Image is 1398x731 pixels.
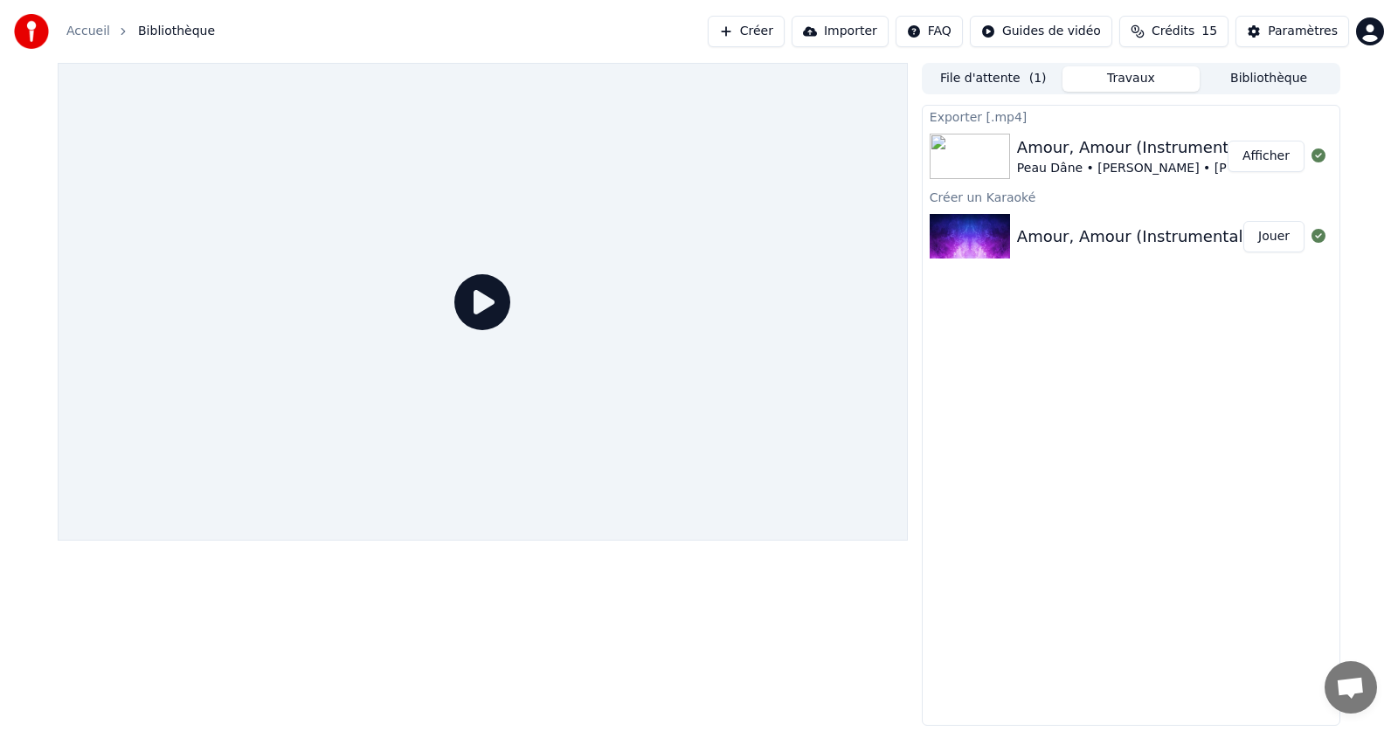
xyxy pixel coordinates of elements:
[1152,23,1194,40] span: Crédits
[923,106,1339,127] div: Exporter [.mp4]
[1201,23,1217,40] span: 15
[1243,221,1305,252] button: Jouer
[792,16,889,47] button: Importer
[1119,16,1228,47] button: Crédits15
[708,16,785,47] button: Créer
[1029,70,1047,87] span: ( 1 )
[1235,16,1349,47] button: Paramètres
[1062,66,1201,92] button: Travaux
[923,186,1339,207] div: Créer un Karaoké
[1200,66,1338,92] button: Bibliothèque
[14,14,49,49] img: youka
[970,16,1112,47] button: Guides de vidéo
[66,23,110,40] a: Accueil
[1017,135,1316,160] div: Amour, Amour (Instrumental)
[1228,141,1305,172] button: Afficher
[924,66,1062,92] button: File d'attente
[896,16,963,47] button: FAQ
[66,23,215,40] nav: breadcrumb
[1017,160,1316,177] div: Peau Dâne • [PERSON_NAME] • [PERSON_NAME]
[1325,661,1377,714] div: Ouvrir le chat
[138,23,215,40] span: Bibliothèque
[1268,23,1338,40] div: Paramètres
